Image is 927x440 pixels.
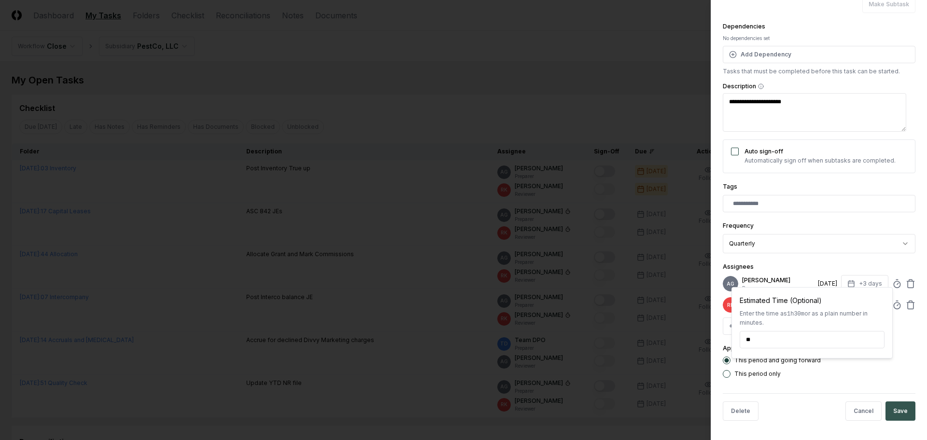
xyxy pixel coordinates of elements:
div: [DATE] [818,279,837,288]
p: Preparer [742,285,814,292]
span: RK [727,302,734,309]
div: No dependencies set [723,35,915,42]
p: Tasks that must be completed before this task can be started. [723,67,915,76]
button: Add Dependency [723,46,915,63]
label: Frequency [723,222,754,229]
label: Tags [723,183,737,190]
span: 1h30m [787,311,804,317]
div: Estimated Time (Optional) [740,295,885,305]
button: Description [758,83,764,89]
button: Delete [723,401,758,421]
p: [PERSON_NAME] [742,276,814,285]
label: This period and going forward [734,357,821,363]
label: Apply to [723,344,747,352]
div: Enter the time as or as a plain number in minutes. [740,309,885,327]
button: Cancel [845,401,882,421]
button: +Preparer [723,317,765,335]
label: Auto sign-off [744,148,783,155]
label: This period only [734,371,781,377]
label: Assignees [723,263,754,270]
label: Dependencies [723,23,765,30]
span: AG [727,280,734,288]
label: Description [723,83,915,89]
button: Save [885,401,915,421]
button: +3 days [841,275,888,292]
p: Automatically sign off when subtasks are completed. [744,156,896,165]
